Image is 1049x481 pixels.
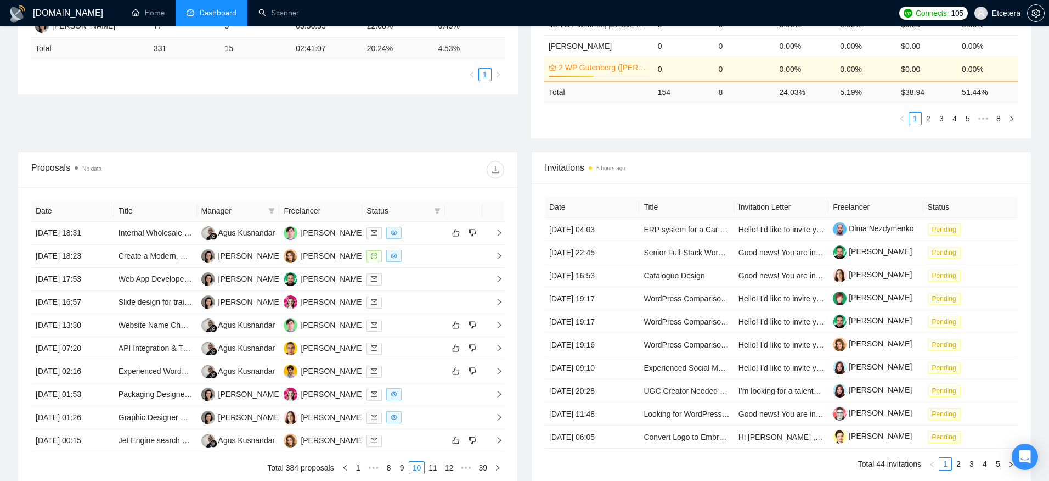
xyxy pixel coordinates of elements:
img: AK [201,342,215,355]
a: ET[PERSON_NAME] [284,343,364,352]
li: 3 [965,457,978,471]
a: 1 [352,462,364,474]
a: Dima Nezdymenko [833,224,913,233]
img: TT [201,411,215,424]
img: TT [201,249,215,263]
li: 39 [475,461,491,474]
span: mail [371,322,377,328]
span: Pending [928,247,961,259]
button: like [449,365,463,378]
img: gigradar-bm.png [210,371,217,378]
span: Invitations [545,161,1018,175]
img: c1OJHVBqhVU7Zw-t8X1T2NVCtJ0ET37w1ddABfTq7CpbXQP62OQetyh1O3PoR7MG5G [833,430,847,444]
button: right [492,68,505,81]
span: dislike [469,321,476,329]
button: like [449,318,463,332]
span: left [342,465,348,471]
a: Packaging Designer – Professional, Brand-Savvy, Detail-Obsessed [119,390,347,399]
button: dislike [466,342,479,355]
a: AS[PERSON_NAME] [284,389,364,398]
th: Status [923,197,1018,218]
a: Pending [928,317,965,326]
td: Senior Full-Stack WordPress Developer (Long-Term, Part-Time) [639,241,734,264]
div: Agus Kusnandar [218,319,275,331]
td: Total [31,38,149,59]
th: Freelancer [828,197,923,218]
span: like [452,436,460,445]
button: like [449,342,463,355]
button: dislike [466,318,479,332]
span: Pending [928,431,961,443]
td: $0.00 [896,35,957,57]
li: 8 [992,112,1005,125]
li: 4 [948,112,961,125]
div: Agus Kusnandar [218,342,275,354]
li: 3 [935,112,948,125]
span: mail [371,345,377,351]
td: 8 [714,81,775,103]
li: Next 5 Pages [974,112,992,125]
li: Previous Page [339,461,352,474]
li: Next Page [491,461,504,474]
td: 5.19 % [836,81,896,103]
img: upwork-logo.png [904,9,912,18]
div: Agus Kusnandar [218,434,275,446]
a: AKAgus Kusnandar [201,343,275,352]
span: left [899,115,905,122]
a: Convert Logo to Embroidery File Format [644,433,781,441]
div: [PERSON_NAME] [301,342,364,354]
button: right [1005,112,1018,125]
span: right [487,229,503,237]
span: filter [268,208,275,214]
td: [DATE] 18:31 [31,222,114,245]
li: Previous Page [465,68,478,81]
a: WordPress Comparison Blog Site Development [644,317,805,326]
span: Pending [928,362,961,374]
button: left [339,461,352,474]
span: ••• [974,112,992,125]
th: Freelancer [279,200,362,222]
img: c1j3LM-P8wYGiNJFOz_ykoDtzB4IbR1eXHCmdn6mkzey13rf0U2oYvbmCfs7AXqnBj [833,315,847,328]
a: Pending [928,340,965,349]
img: DM [284,318,297,332]
button: like [449,434,463,447]
img: gigradar-bm.png [210,232,217,240]
span: crown [549,64,556,71]
img: AS [284,388,297,401]
a: Create a Modern, Mobile-Optimized Booking Website (WordPress + Elementor Pro) [119,251,403,260]
td: [DATE] 16:53 [545,264,639,287]
img: gigradar-bm.png [210,325,217,332]
td: Create a Modern, Mobile-Optimized Booking Website (WordPress + Elementor Pro) [114,245,197,268]
img: AS [284,295,297,309]
span: ••• [457,461,475,474]
a: 39 [475,462,490,474]
img: TT [201,295,215,309]
a: Pending [928,271,965,279]
td: [DATE] 18:23 [31,245,114,268]
a: DB[PERSON_NAME] Bronfain [284,366,394,375]
span: filter [434,208,441,214]
span: mail [371,414,377,421]
a: TT[PERSON_NAME] [201,251,281,260]
li: 1 [939,457,952,471]
a: 8 [383,462,395,474]
a: DM[PERSON_NAME] [284,320,364,329]
span: No data [82,166,101,172]
span: filter [266,203,277,219]
a: TT[PERSON_NAME] [201,389,281,398]
a: homeHome [132,8,165,18]
span: download [487,165,504,174]
td: 0 [714,35,775,57]
td: 0.00% [836,35,896,57]
div: [PERSON_NAME] Bronfain [301,365,394,377]
li: Next 5 Pages [457,461,475,474]
span: mail [371,276,377,282]
td: 0.00% [775,35,836,57]
button: dislike [466,226,479,239]
a: 10 [409,462,425,474]
li: 2 [952,457,965,471]
li: 1 [478,68,492,81]
a: 2 [952,458,965,470]
img: AP [284,434,297,448]
td: 0.00% [775,57,836,81]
